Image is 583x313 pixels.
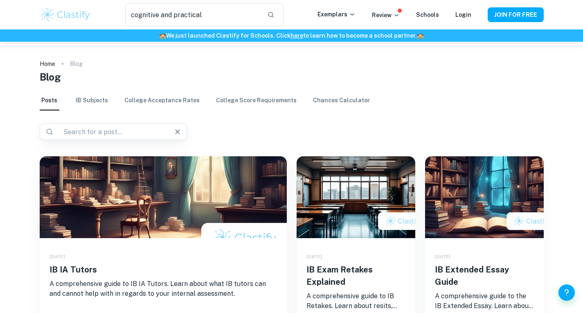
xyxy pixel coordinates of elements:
a: Schools [416,11,439,18]
p: Review [372,11,400,20]
h6: We just launched Clastify for Schools. Click to learn how to become a school partner. [2,31,581,40]
a: Home [40,58,55,70]
span: 🏫 [159,32,166,39]
span: 🏫 [417,32,424,39]
h5: IB Extended Essay Guide [435,263,534,288]
a: Chances Calculator [313,91,370,110]
p: A comprehensive guide to IB IA Tutors. Learn about what IB tutors can and cannot help with in reg... [50,279,277,299]
h5: IB Exam Retakes Explained [306,263,405,288]
a: IB Subjects [76,91,108,110]
div: [DATE] [50,253,277,260]
div: [DATE] [306,253,405,260]
img: IB Extended Essay Guide [425,156,544,238]
h1: Blog [40,70,544,84]
button: Help and Feedback [558,284,575,301]
a: here [290,32,303,39]
p: Exemplars [317,10,356,19]
input: Search for any exemplars... [125,3,260,26]
img: Clastify logo [40,7,92,23]
button: Clear [172,126,183,137]
a: College Score Requirements [216,91,297,110]
img: IB Exam Retakes Explained [297,156,415,238]
h5: IB IA Tutors [50,263,277,276]
a: Login [455,11,471,18]
p: Blog [70,59,83,68]
a: Posts [40,91,59,110]
input: Search for a post... [60,126,160,137]
p: A comprehensive guide to IB Retakes. Learn about resits, when they take place, how many times you... [306,291,405,311]
p: A comprehensive guide to the IB Extended Essay. Learn about what the EE is, its writing procedure... [435,291,534,311]
button: Open [182,131,184,133]
div: [DATE] [435,253,534,260]
a: College Acceptance Rates [124,91,200,110]
button: JOIN FOR FREE [488,7,544,22]
img: IB IA Tutors [40,156,287,238]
